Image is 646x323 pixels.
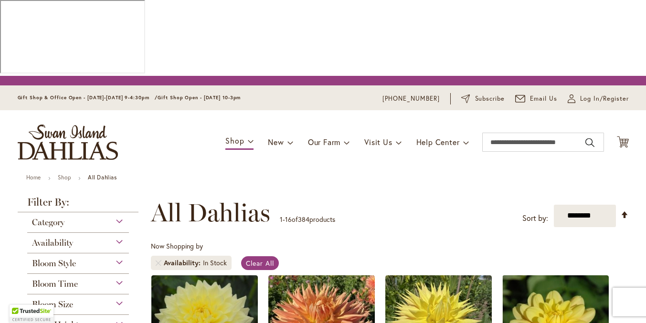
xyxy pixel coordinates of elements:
span: 384 [298,215,309,224]
span: Subscribe [475,94,505,104]
span: Log In/Register [580,94,629,104]
span: Gift Shop & Office Open - [DATE]-[DATE] 9-4:30pm / [18,94,158,101]
a: Log In/Register [568,94,629,104]
span: Shop [225,135,244,146]
strong: All Dahlias [88,174,117,181]
a: Remove Availability In Stock [156,260,161,266]
a: [PHONE_NUMBER] [382,94,440,104]
span: New [268,137,284,147]
span: Clear All [246,259,274,268]
strong: Filter By: [18,197,139,212]
span: Help Center [416,137,460,147]
span: Bloom Time [32,279,78,289]
span: Visit Us [364,137,392,147]
span: Category [32,217,64,228]
a: Home [26,174,41,181]
a: Email Us [515,94,557,104]
span: Our Farm [308,137,340,147]
div: In Stock [203,258,227,268]
span: All Dahlias [151,198,270,227]
a: Clear All [241,256,279,270]
p: - of products [280,212,335,227]
span: 16 [285,215,292,224]
a: Subscribe [461,94,505,104]
span: Now Shopping by [151,241,203,250]
span: Availability [164,258,203,268]
div: TrustedSite Certified [10,305,53,323]
label: Sort by: [522,209,548,227]
span: Bloom Size [32,299,73,310]
span: Gift Shop Open - [DATE] 10-3pm [158,94,241,101]
span: Email Us [530,94,557,104]
a: Shop [58,174,71,181]
a: store logo [18,125,118,160]
button: Search [585,135,594,150]
span: 1 [280,215,283,224]
span: Availability [32,238,73,248]
span: Bloom Style [32,258,76,269]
